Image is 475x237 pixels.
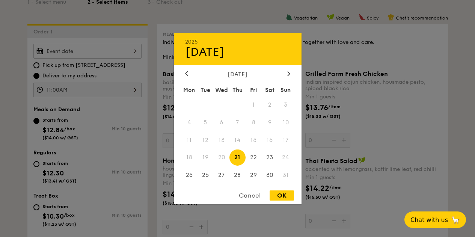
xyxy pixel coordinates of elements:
[231,190,268,201] div: Cancel
[262,167,278,183] span: 30
[229,149,246,166] span: 21
[262,83,278,97] div: Sat
[262,132,278,148] span: 16
[213,83,229,97] div: Wed
[197,149,213,166] span: 19
[229,83,246,97] div: Thu
[181,83,198,97] div: Mon
[246,114,262,130] span: 8
[246,97,262,113] span: 1
[278,83,294,97] div: Sun
[278,167,294,183] span: 31
[229,114,246,130] span: 7
[213,167,229,183] span: 27
[185,38,290,45] div: 2025
[181,114,198,130] span: 4
[278,132,294,148] span: 17
[229,132,246,148] span: 14
[213,114,229,130] span: 6
[246,83,262,97] div: Fri
[270,190,294,201] div: OK
[262,114,278,130] span: 9
[181,132,198,148] span: 11
[246,132,262,148] span: 15
[278,97,294,113] span: 3
[278,149,294,166] span: 24
[185,70,290,77] div: [DATE]
[181,149,198,166] span: 18
[197,167,213,183] span: 26
[213,149,229,166] span: 20
[181,167,198,183] span: 25
[229,167,246,183] span: 28
[246,167,262,183] span: 29
[197,83,213,97] div: Tue
[197,132,213,148] span: 12
[262,149,278,166] span: 23
[404,211,466,228] button: Chat with us🦙
[213,132,229,148] span: 13
[185,45,290,59] div: [DATE]
[246,149,262,166] span: 22
[410,216,448,223] span: Chat with us
[278,114,294,130] span: 10
[262,97,278,113] span: 2
[197,114,213,130] span: 5
[451,216,460,224] span: 🦙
